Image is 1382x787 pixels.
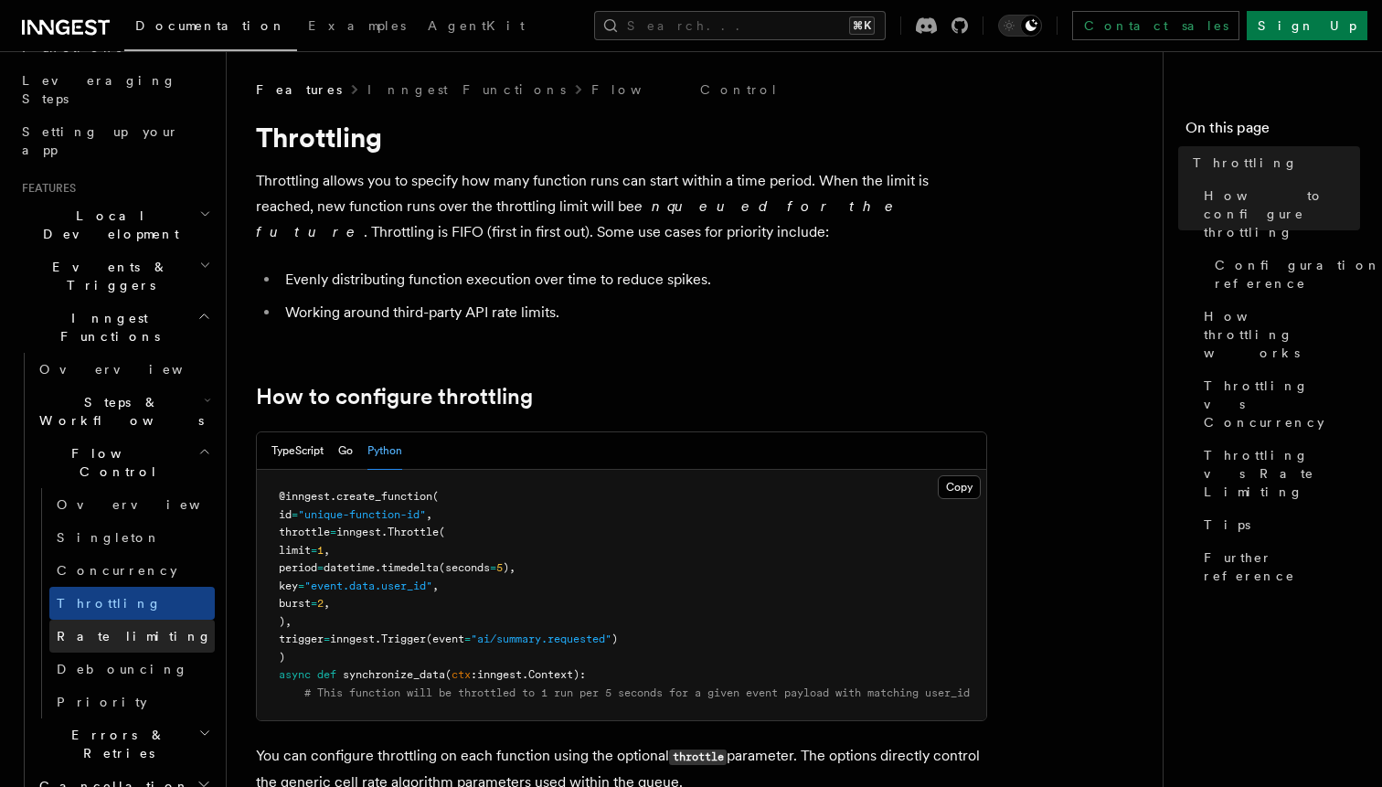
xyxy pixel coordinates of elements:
span: ( [432,490,439,503]
span: Context): [528,668,586,681]
a: Concurrency [49,554,215,587]
span: , [432,580,439,592]
a: How to configure throttling [1196,179,1360,249]
span: : [471,668,477,681]
a: Overview [32,353,215,386]
span: , [426,508,432,521]
span: Features [15,181,76,196]
a: Throttling [1185,146,1360,179]
span: How to configure throttling [1204,186,1360,241]
a: How throttling works [1196,300,1360,369]
span: 1 [317,544,324,557]
span: Overview [57,497,245,512]
span: . [330,490,336,503]
span: create_function [336,490,432,503]
span: Throttling vs Concurrency [1204,377,1360,431]
span: Singleton [57,530,161,545]
a: Contact sales [1072,11,1239,40]
a: How to configure throttling [256,384,533,409]
span: = [298,580,304,592]
span: Setting up your app [22,124,179,157]
span: Local Development [15,207,199,243]
span: inngest [477,668,522,681]
h1: Throttling [256,121,987,154]
a: Debouncing [49,653,215,686]
span: Leveraging Steps [22,73,176,106]
span: @inngest [279,490,330,503]
span: 5 [496,561,503,574]
code: throttle [669,750,727,765]
button: Python [367,432,402,470]
span: ( [439,526,445,538]
span: "event.data.user_id" [304,580,432,592]
a: Flow Control [591,80,779,99]
button: Search...⌘K [594,11,886,40]
span: = [292,508,298,521]
a: Setting up your app [15,115,215,166]
span: , [324,597,330,610]
button: Toggle dark mode [998,15,1042,37]
span: Trigger [381,633,426,645]
span: # This function will be throttled to 1 run per 5 seconds for a given event payload with matching ... [304,686,970,699]
a: Sign Up [1247,11,1367,40]
button: Local Development [15,199,215,250]
span: ( [445,668,452,681]
span: Throttling vs Rate Limiting [1204,446,1360,501]
span: ) [611,633,618,645]
li: Working around third-party API rate limits. [280,300,987,325]
button: Go [338,432,353,470]
span: Rate limiting [57,629,212,643]
a: Inngest Functions [367,80,566,99]
span: Tips [1204,516,1250,534]
button: Errors & Retries [32,718,215,770]
span: = [317,561,324,574]
button: Steps & Workflows [32,386,215,437]
span: Throttling [1193,154,1298,172]
a: Throttling vs Rate Limiting [1196,439,1360,508]
a: Throttling vs Concurrency [1196,369,1360,439]
a: Documentation [124,5,297,51]
a: Examples [297,5,417,49]
span: Throttling [57,596,162,611]
span: Features [256,80,342,99]
a: Priority [49,686,215,718]
a: Singleton [49,521,215,554]
span: Overview [39,362,228,377]
button: Inngest Functions [15,302,215,353]
span: throttle [279,526,330,538]
span: 2 [317,597,324,610]
h4: On this page [1185,117,1360,146]
span: = [311,597,317,610]
span: ), [503,561,516,574]
span: Further reference [1204,548,1360,585]
span: ) [279,651,285,664]
p: Throttling allows you to specify how many function runs can start within a time period. When the ... [256,168,987,245]
span: Inngest Functions [15,309,197,346]
span: Concurrency [57,563,177,578]
button: Flow Control [32,437,215,488]
span: async [279,668,311,681]
span: Flow Control [32,444,198,481]
button: Events & Triggers [15,250,215,302]
a: Further reference [1196,541,1360,592]
span: = [464,633,471,645]
a: Leveraging Steps [15,64,215,115]
kbd: ⌘K [849,16,875,35]
a: AgentKit [417,5,536,49]
span: key [279,580,298,592]
span: . [522,668,528,681]
span: Throttle [388,526,439,538]
button: Copy [938,475,981,499]
span: How throttling works [1204,307,1360,362]
span: limit [279,544,311,557]
button: TypeScript [271,432,324,470]
span: trigger [279,633,324,645]
a: Tips [1196,508,1360,541]
a: Overview [49,488,215,521]
span: Configuration reference [1215,256,1381,292]
span: Debouncing [57,662,188,676]
span: (event [426,633,464,645]
span: = [311,544,317,557]
span: Examples [308,18,406,33]
li: Evenly distributing function execution over time to reduce spikes. [280,267,987,292]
